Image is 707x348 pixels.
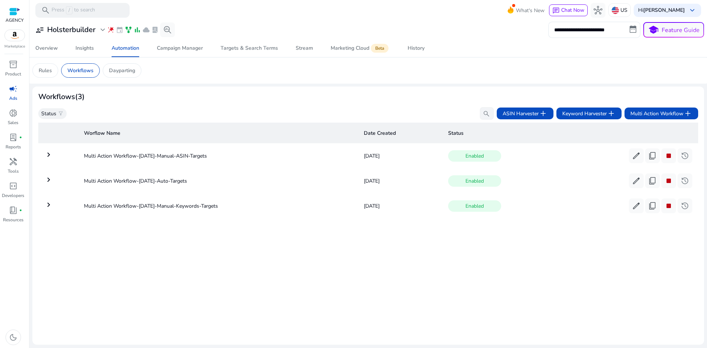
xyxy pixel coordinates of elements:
[664,151,673,160] span: stop
[9,133,18,142] span: lab_profile
[561,7,584,14] span: Chat Now
[125,26,132,34] span: family_history
[107,26,115,34] span: wand_stars
[41,110,56,117] p: Status
[648,201,657,210] span: content_copy
[358,196,442,215] td: [DATE]
[358,171,442,190] td: [DATE]
[19,209,22,212] span: fiber_manual_record
[442,123,698,143] th: Status
[44,200,53,209] mat-icon: keyboard_arrow_right
[78,146,358,165] td: Multi Action Workflow-[DATE]-Manual-ASIN-Targets
[630,109,692,118] span: Multi Action Workflow
[6,144,21,150] p: Reports
[632,201,641,210] span: edit
[66,6,73,14] span: /
[648,25,659,35] span: school
[112,46,139,51] div: Automation
[645,198,660,213] button: content_copy
[9,84,18,93] span: campaign
[160,22,175,37] button: search_insights
[643,22,704,38] button: schoolFeature Guide
[78,196,358,215] td: Multi Action Workflow-[DATE]-Manual-Keywords-Targets
[3,217,24,223] p: Resources
[9,60,18,69] span: inventory_2
[448,200,501,212] span: Enabled
[632,176,641,185] span: edit
[552,7,560,14] span: chat
[632,151,641,160] span: edit
[625,108,698,119] button: Multi Action Workflowadd
[497,108,553,119] button: ASIN Harvesteradd
[157,46,203,51] div: Campaign Manager
[116,26,123,34] span: event
[371,44,388,53] span: Beta
[629,198,644,213] button: edit
[39,67,52,74] p: Rules
[9,333,18,342] span: dark_mode
[556,108,622,119] button: Keyword Harvesteradd
[151,26,159,34] span: lab_profile
[4,44,25,49] p: Marketplace
[358,123,442,143] th: Date Created
[683,109,692,118] span: add
[562,109,616,118] span: Keyword Harvester
[448,150,501,162] span: Enabled
[52,6,95,14] p: Press to search
[408,46,425,51] div: History
[9,157,18,166] span: handyman
[75,46,94,51] div: Insights
[163,25,172,34] span: search_insights
[661,198,676,213] button: stop
[645,173,660,188] button: content_copy
[41,6,50,15] span: search
[67,67,94,74] p: Workflows
[620,4,627,17] p: US
[296,46,313,51] div: Stream
[2,192,24,199] p: Developers
[5,30,25,41] img: amazon.svg
[549,4,588,16] button: chatChat Now
[662,26,700,35] p: Feature Guide
[44,175,53,184] mat-icon: keyboard_arrow_right
[109,67,135,74] p: Dayparting
[448,175,501,187] span: Enabled
[78,171,358,190] td: Multi Action Workflow-[DATE]-Auto-Targets
[516,4,545,17] span: What's New
[19,136,22,139] span: fiber_manual_record
[503,109,548,118] span: ASIN Harvester
[6,17,24,24] p: AGENCY
[9,206,18,215] span: book_4
[612,7,619,14] img: us.svg
[8,119,18,126] p: Sales
[661,148,676,163] button: stop
[645,148,660,163] button: content_copy
[35,25,44,34] span: user_attributes
[638,8,685,13] p: Hi
[678,198,692,213] button: history
[680,176,689,185] span: history
[648,176,657,185] span: content_copy
[591,3,605,18] button: hub
[643,7,685,14] b: [PERSON_NAME]
[648,151,657,160] span: content_copy
[661,173,676,188] button: stop
[5,71,21,77] p: Product
[134,26,141,34] span: bar_chart
[58,110,64,116] span: filter_alt
[688,6,697,15] span: keyboard_arrow_down
[38,92,85,101] h3: Workflows (3)
[9,109,18,117] span: donut_small
[35,46,58,51] div: Overview
[98,25,107,34] span: expand_more
[47,25,95,34] h3: Holsterbuilder
[629,148,644,163] button: edit
[678,148,692,163] button: history
[664,201,673,210] span: stop
[629,173,644,188] button: edit
[678,173,692,188] button: history
[664,176,673,185] span: stop
[331,45,390,51] div: Marketing Cloud
[680,151,689,160] span: history
[680,201,689,210] span: history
